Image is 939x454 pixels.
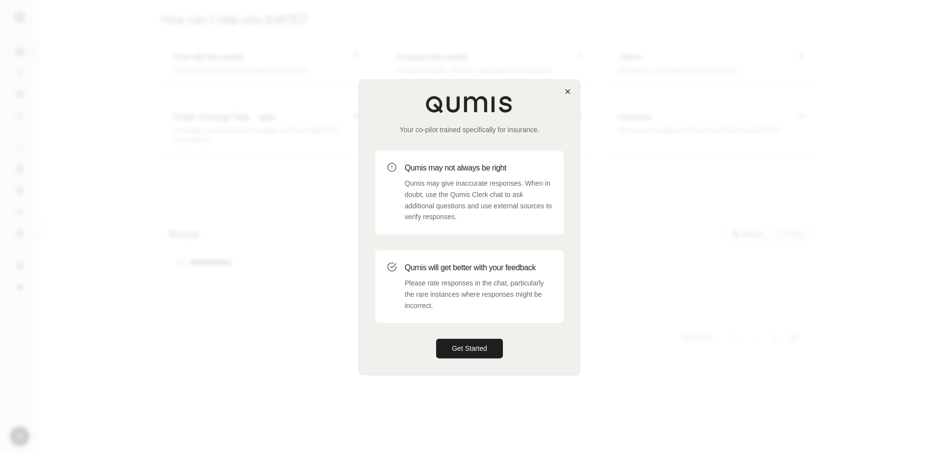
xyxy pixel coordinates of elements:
h3: Qumis may not always be right [405,162,552,174]
p: Qumis may give inaccurate responses. When in doubt, use the Qumis Clerk chat to ask additional qu... [405,178,552,223]
h3: Qumis will get better with your feedback [405,262,552,274]
button: Get Started [436,339,503,359]
img: Qumis Logo [425,95,514,113]
p: Your co-pilot trained specifically for insurance. [375,125,564,135]
p: Please rate responses in the chat, particularly the rare instances where responses might be incor... [405,278,552,311]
